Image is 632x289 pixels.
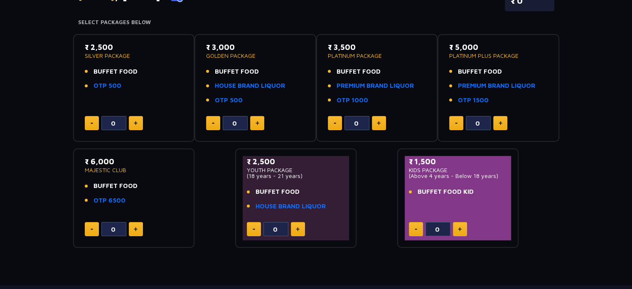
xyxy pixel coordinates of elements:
img: minus [334,123,336,124]
img: plus [458,227,462,231]
img: plus [377,121,381,125]
p: PLATINUM PLUS PACKAGE [449,53,548,59]
p: ₹ 6,000 [85,156,183,167]
p: MAJESTIC CLUB [85,167,183,173]
img: minus [253,229,255,230]
span: BUFFET FOOD KID [418,187,474,197]
p: PLATINUM PACKAGE [328,53,426,59]
span: BUFFET FOOD [337,67,381,77]
p: ₹ 2,500 [85,42,183,53]
p: SILVER PACKAGE [85,53,183,59]
img: plus [256,121,259,125]
p: ₹ 3,000 [206,42,305,53]
a: PREMIUM BRAND LIQUOR [337,81,414,91]
p: GOLDEN PACKAGE [206,53,305,59]
span: BUFFET FOOD [93,67,138,77]
a: HOUSE BRAND LIQUOR [215,81,285,91]
p: YOUTH PACKAGE [247,167,345,173]
p: (18 years - 21 years) [247,173,345,179]
span: BUFFET FOOD [458,67,502,77]
img: minus [455,123,457,124]
img: plus [499,121,502,125]
a: HOUSE BRAND LIQUOR [256,202,326,211]
a: OTP 500 [215,96,243,105]
p: (Above 4 years - Below 18 years) [409,173,507,179]
img: minus [91,123,93,124]
span: BUFFET FOOD [256,187,300,197]
span: BUFFET FOOD [215,67,259,77]
a: OTP 1000 [337,96,368,105]
p: ₹ 1,500 [409,156,507,167]
h4: Select Packages Below [78,19,554,26]
img: minus [212,123,214,124]
p: ₹ 3,500 [328,42,426,53]
p: ₹ 2,500 [247,156,345,167]
img: plus [296,227,300,231]
img: minus [91,229,93,230]
img: minus [415,229,417,230]
a: OTP 6500 [93,196,125,205]
a: OTP 500 [93,81,121,91]
a: OTP 1500 [458,96,489,105]
a: PREMIUM BRAND LIQUOR [458,81,535,91]
p: ₹ 5,000 [449,42,548,53]
img: plus [134,227,138,231]
img: plus [134,121,138,125]
span: BUFFET FOOD [93,181,138,191]
p: KIDS PACKAGE [409,167,507,173]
